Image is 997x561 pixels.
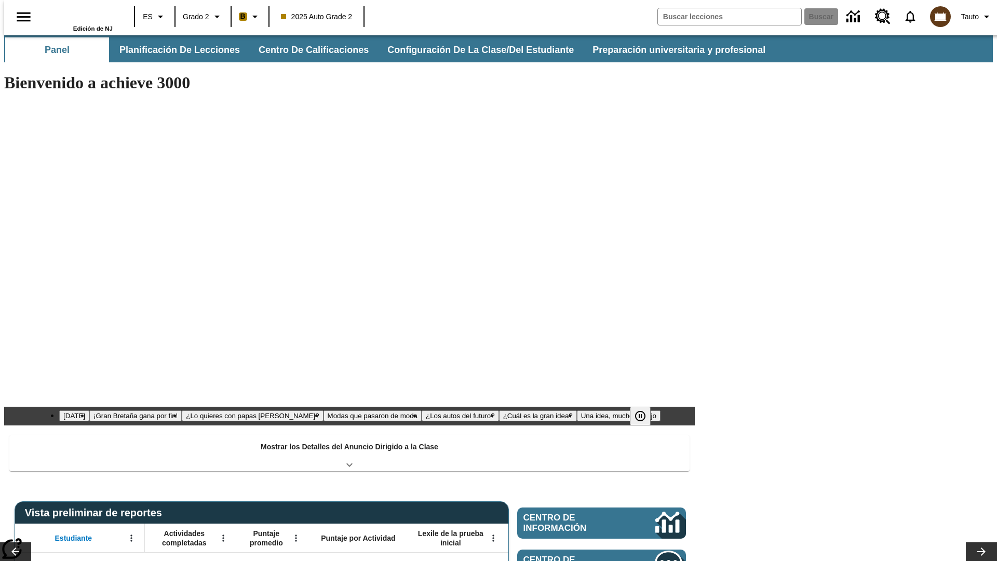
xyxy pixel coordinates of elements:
[422,410,499,421] button: Diapositiva 5 ¿Los autos del futuro?
[45,4,113,32] div: Portada
[4,73,695,92] h1: Bienvenido a achieve 3000
[577,410,661,421] button: Diapositiva 7 Una idea, mucho trabajo
[9,435,690,471] div: Mostrar los Detalles del Anuncio Dirigido a la Clase
[55,533,92,543] span: Estudiante
[45,5,113,25] a: Portada
[961,11,979,22] span: Tauto
[413,529,489,547] span: Lexile de la prueba inicial
[124,530,139,546] button: Abrir menú
[5,37,109,62] button: Panel
[183,11,209,22] span: Grado 2
[379,37,582,62] button: Configuración de la clase/del estudiante
[4,37,775,62] div: Subbarra de navegación
[150,529,219,547] span: Actividades completadas
[179,7,227,26] button: Grado: Grado 2, Elige un grado
[288,530,304,546] button: Abrir menú
[281,11,353,22] span: 2025 Auto Grade 2
[138,7,171,26] button: Lenguaje: ES, Selecciona un idioma
[869,3,897,31] a: Centro de recursos, Se abrirá en una pestaña nueva.
[630,407,651,425] button: Pausar
[89,410,182,421] button: Diapositiva 2 ¡Gran Bretaña gana por fin!
[324,410,422,421] button: Diapositiva 4 Modas que pasaron de moda
[957,7,997,26] button: Perfil/Configuración
[25,507,167,519] span: Vista preliminar de reportes
[59,410,89,421] button: Diapositiva 1 Día del Trabajo
[250,37,377,62] button: Centro de calificaciones
[517,507,686,539] a: Centro de información
[240,10,246,23] span: B
[897,3,924,30] a: Notificaciones
[924,3,957,30] button: Escoja un nuevo avatar
[73,25,113,32] span: Edición de NJ
[182,410,323,421] button: Diapositiva 3 ¿Lo quieres con papas fritas?
[241,529,291,547] span: Puntaje promedio
[584,37,774,62] button: Preparación universitaria y profesional
[966,542,997,561] button: Carrusel de lecciones, seguir
[630,407,661,425] div: Pausar
[321,533,395,543] span: Puntaje por Actividad
[261,442,438,452] p: Mostrar los Detalles del Anuncio Dirigido a la Clase
[8,2,39,32] button: Abrir el menú lateral
[658,8,801,25] input: Buscar campo
[111,37,248,62] button: Planificación de lecciones
[143,11,153,22] span: ES
[4,35,993,62] div: Subbarra de navegación
[499,410,577,421] button: Diapositiva 6 ¿Cuál es la gran idea?
[235,7,265,26] button: Boost El color de la clase es anaranjado claro. Cambiar el color de la clase.
[930,6,951,27] img: avatar image
[215,530,231,546] button: Abrir menú
[486,530,501,546] button: Abrir menú
[523,513,621,533] span: Centro de información
[840,3,869,31] a: Centro de información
